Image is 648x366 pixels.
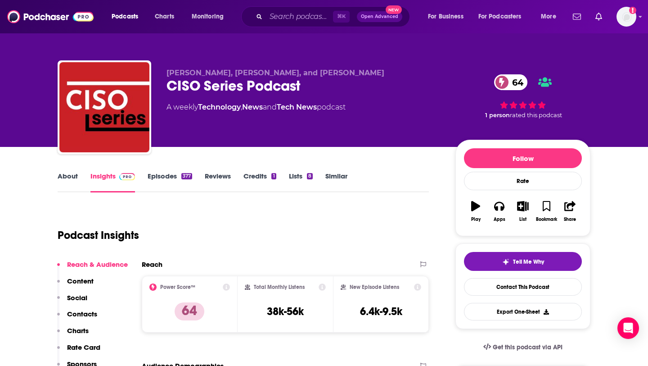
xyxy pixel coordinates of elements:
img: Podchaser - Follow, Share and Rate Podcasts [7,8,94,25]
button: Share [558,195,582,228]
img: User Profile [616,7,636,27]
span: For Podcasters [478,10,522,23]
p: Social [67,293,87,302]
button: open menu [535,9,567,24]
div: 377 [181,173,192,179]
a: About [58,172,78,192]
span: [PERSON_NAME], [PERSON_NAME], and [PERSON_NAME] [166,69,384,77]
h1: Podcast Insights [58,229,139,242]
a: Tech News [277,103,317,111]
h2: Power Score™ [160,284,195,290]
div: List [519,217,526,222]
span: Charts [155,10,174,23]
button: Rate Card [57,343,100,360]
a: Get this podcast via API [476,336,570,358]
div: 64 1 personrated this podcast [455,69,590,124]
span: ⌘ K [333,11,350,23]
button: Open AdvancedNew [357,11,402,22]
img: CISO Series Podcast [59,62,149,152]
a: InsightsPodchaser Pro [90,172,135,192]
span: 64 [503,74,528,90]
h2: Total Monthly Listens [254,284,305,290]
p: Contacts [67,310,97,318]
a: Episodes377 [148,172,192,192]
span: , [241,103,242,111]
span: Get this podcast via API [493,343,562,351]
p: Charts [67,326,89,335]
button: Export One-Sheet [464,303,582,320]
a: Similar [325,172,347,192]
div: Share [564,217,576,222]
span: New [386,5,402,14]
a: Show notifications dropdown [569,9,585,24]
input: Search podcasts, credits, & more... [266,9,333,24]
div: Open Intercom Messenger [617,317,639,339]
p: 64 [175,302,204,320]
button: open menu [472,9,535,24]
img: tell me why sparkle [502,258,509,265]
span: 1 person [485,112,510,119]
div: Apps [494,217,505,222]
button: Play [464,195,487,228]
div: Bookmark [536,217,557,222]
h2: New Episode Listens [350,284,399,290]
span: For Business [428,10,463,23]
button: Contacts [57,310,97,326]
a: Technology [198,103,241,111]
div: Rate [464,172,582,190]
span: Monitoring [192,10,224,23]
span: Tell Me Why [513,258,544,265]
span: More [541,10,556,23]
span: rated this podcast [510,112,562,119]
a: Contact This Podcast [464,278,582,296]
button: Reach & Audience [57,260,128,277]
p: Content [67,277,94,285]
button: open menu [185,9,235,24]
button: Social [57,293,87,310]
button: Charts [57,326,89,343]
span: Open Advanced [361,14,398,19]
div: 1 [271,173,276,179]
img: Podchaser Pro [119,173,135,180]
button: Content [57,277,94,293]
button: Follow [464,148,582,168]
div: Play [471,217,481,222]
svg: Add a profile image [629,7,636,14]
span: Logged in as notablypr2 [616,7,636,27]
p: Rate Card [67,343,100,352]
h3: 38k-56k [267,305,304,318]
div: A weekly podcast [166,102,346,113]
a: Credits1 [243,172,276,192]
div: Search podcasts, credits, & more... [250,6,418,27]
button: open menu [105,9,150,24]
button: Show profile menu [616,7,636,27]
a: Lists8 [289,172,313,192]
button: Bookmark [535,195,558,228]
button: Apps [487,195,511,228]
a: Charts [149,9,180,24]
button: open menu [422,9,475,24]
span: and [263,103,277,111]
p: Reach & Audience [67,260,128,269]
a: Show notifications dropdown [592,9,606,24]
div: 8 [307,173,313,179]
h2: Reach [142,260,162,269]
a: News [242,103,263,111]
a: Reviews [205,172,231,192]
button: List [511,195,535,228]
a: 64 [494,74,528,90]
h3: 6.4k-9.5k [360,305,402,318]
button: tell me why sparkleTell Me Why [464,252,582,271]
span: Podcasts [112,10,138,23]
